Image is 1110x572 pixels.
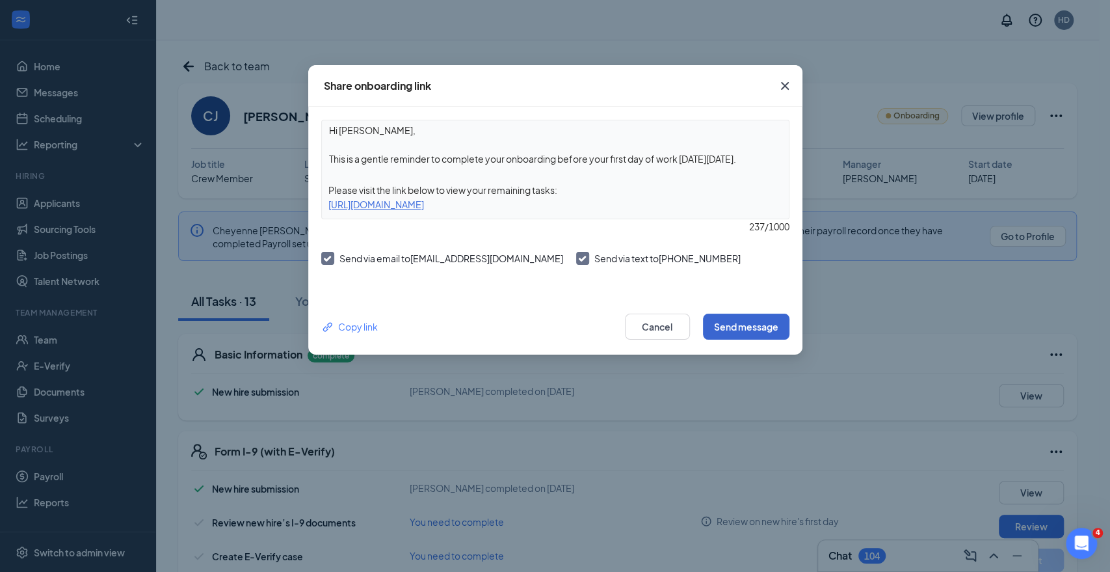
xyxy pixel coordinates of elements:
[594,252,741,264] span: Send via text to [PHONE_NUMBER]
[321,219,789,234] div: 237 / 1000
[322,120,789,169] textarea: Hi [PERSON_NAME], This is a gentle reminder to complete your onboarding before your first day of ...
[321,320,378,334] div: Copy link
[322,183,789,197] div: Please visit the link below to view your remaining tasks:
[324,79,431,93] div: Share onboarding link
[321,320,378,334] button: Link Copy link
[777,78,793,94] svg: Cross
[339,252,563,264] span: Send via email to [EMAIL_ADDRESS][DOMAIN_NAME]
[625,314,690,340] button: Cancel
[1092,528,1103,538] span: 4
[321,320,335,334] svg: Link
[1066,528,1097,559] iframe: Intercom live chat
[703,314,789,340] button: Send message
[767,65,802,107] button: Close
[322,197,789,211] div: [URL][DOMAIN_NAME]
